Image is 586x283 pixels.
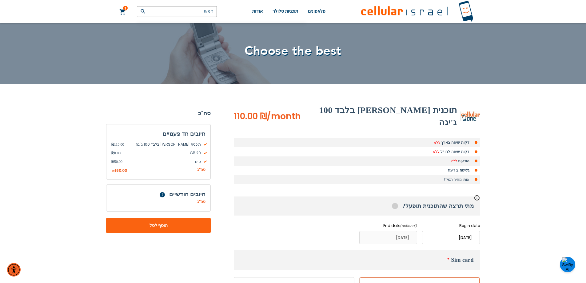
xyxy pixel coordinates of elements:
i: (optional) [400,223,417,228]
span: ₪ [111,159,114,164]
div: תפריט נגישות [7,263,21,277]
span: /month [267,110,301,123]
span: 1 [124,6,126,11]
span: 160.00 [115,168,127,173]
span: אודות [252,9,263,14]
input: MM/DD/YYYY [422,231,480,244]
span: ₪ [111,150,114,156]
span: סה"כ [197,199,205,204]
span: ללא [434,140,440,145]
label: Begin date [422,223,480,228]
img: לוגו סלולר ישראל [361,1,473,22]
span: ללא [450,159,457,164]
strong: סה"כ [106,109,211,118]
span: פלאפונים [308,9,325,14]
span: הוסף לסל [126,222,190,229]
span: חיובים חודשיים [169,190,205,198]
span: תוכנית [PERSON_NAME] בלבד 100 ג'יגה [124,142,205,147]
input: MM/DD/YYYY [359,231,417,244]
button: הוסף לסל [106,218,211,233]
span: 50.00 [111,159,122,164]
span: 0.00 [111,150,121,156]
strong: דקות שיחה לחו"ל [440,149,469,154]
h2: תוכנית [PERSON_NAME] בלבד 100 ג'יגה [301,104,457,129]
strong: גלישה: [458,168,469,173]
span: Choose the best [245,42,341,59]
span: 110.00 [111,142,124,147]
label: End date [359,223,417,228]
li: אותו מחיר תמיד! [234,175,480,184]
strong: הודעות [458,159,469,164]
img: תוכנית וייז בלבד 2 גיגה [461,111,480,121]
h3: חיובים חד פעמיים [111,129,205,139]
span: Help [392,203,398,209]
span: 20 GB [121,150,205,156]
span: ₪ [111,168,115,174]
span: סה"כ [197,167,205,173]
span: Sim card [451,257,474,263]
span: ללא [433,149,440,154]
li: 2 ג'יגה [234,166,480,175]
span: ₪ [111,142,114,147]
span: סים [122,159,205,164]
strong: דקות שיחה בארץ [441,140,469,145]
input: חפש [137,6,217,17]
span: ‏110.00 ₪ [234,110,267,122]
span: תוכניות סלולר [273,9,298,14]
span: Help [160,192,165,197]
h3: מתי תרצה שהתוכנית תופעל? [234,196,480,216]
a: 1 [119,8,126,16]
